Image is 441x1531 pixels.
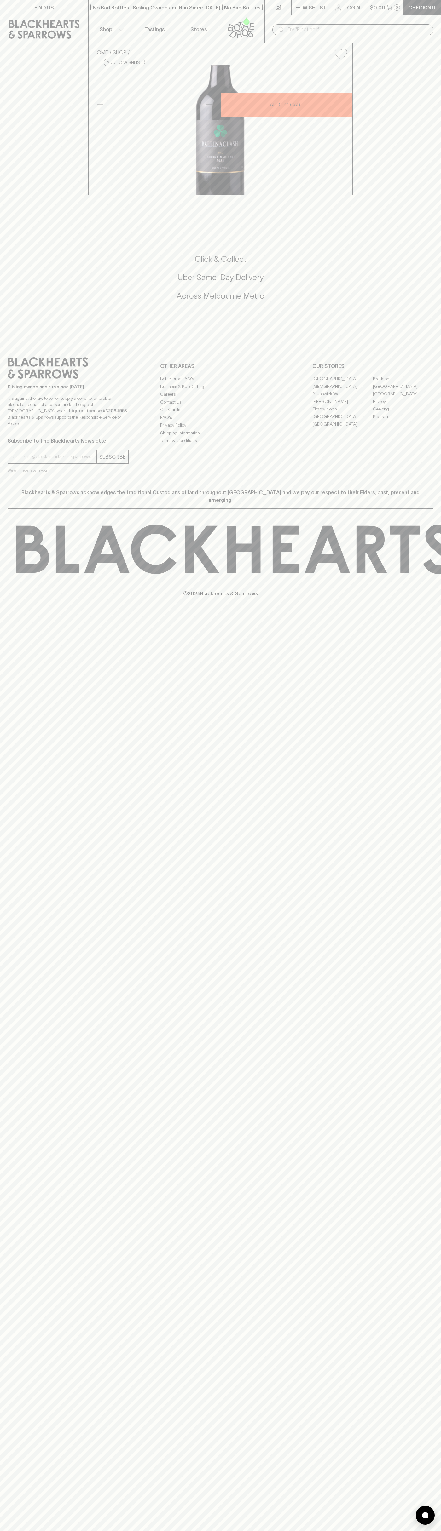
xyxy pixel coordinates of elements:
a: FAQ's [160,414,281,421]
h5: Click & Collect [8,254,433,264]
button: Shop [89,15,133,43]
p: Tastings [144,26,165,33]
p: Shop [100,26,112,33]
a: Tastings [132,15,177,43]
input: Try "Pinot noir" [287,25,428,35]
p: FIND US [34,4,54,11]
a: [GEOGRAPHIC_DATA] [373,382,433,390]
button: ADD TO CART [221,93,352,117]
a: Prahran [373,413,433,420]
a: Contact Us [160,398,281,406]
a: Terms & Conditions [160,437,281,444]
p: ADD TO CART [270,101,304,108]
a: Privacy Policy [160,421,281,429]
p: Stores [190,26,207,33]
a: [GEOGRAPHIC_DATA] [373,390,433,398]
a: [GEOGRAPHIC_DATA] [312,413,373,420]
img: 41447.png [89,65,352,195]
div: Call to action block [8,229,433,334]
p: OUR STORES [312,362,433,370]
a: Business & Bulk Gifting [160,383,281,390]
input: e.g. jane@blackheartsandsparrows.com.au [13,452,96,462]
a: HOME [94,49,108,55]
img: bubble-icon [422,1512,428,1518]
a: Brunswick West [312,390,373,398]
h5: Uber Same-Day Delivery [8,272,433,283]
h5: Across Melbourne Metro [8,291,433,301]
p: Subscribe to The Blackhearts Newsletter [8,437,129,444]
p: OTHER AREAS [160,362,281,370]
p: $0.00 [370,4,385,11]
p: It is against the law to sell or supply alcohol to, or to obtain alcohol on behalf of a person un... [8,395,129,427]
a: Geelong [373,405,433,413]
a: Careers [160,391,281,398]
button: SUBSCRIBE [97,450,128,463]
p: Blackhearts & Sparrows acknowledges the traditional Custodians of land throughout [GEOGRAPHIC_DAT... [12,489,429,504]
a: Stores [177,15,221,43]
p: Wishlist [303,4,327,11]
p: 0 [396,6,398,9]
p: Sibling owned and run since [DATE] [8,384,129,390]
a: Bottle Drop FAQ's [160,375,281,383]
a: Braddon [373,375,433,382]
a: [PERSON_NAME] [312,398,373,405]
button: Add to wishlist [332,46,350,62]
a: Fitzroy [373,398,433,405]
a: [GEOGRAPHIC_DATA] [312,375,373,382]
button: Add to wishlist [104,59,145,66]
a: Fitzroy North [312,405,373,413]
a: [GEOGRAPHIC_DATA] [312,382,373,390]
a: [GEOGRAPHIC_DATA] [312,420,373,428]
p: Login [345,4,360,11]
a: Gift Cards [160,406,281,414]
a: Shipping Information [160,429,281,437]
strong: Liquor License #32064953 [69,408,127,413]
a: SHOP [113,49,126,55]
p: Checkout [408,4,437,11]
p: SUBSCRIBE [99,453,126,461]
p: We will never spam you [8,467,129,473]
